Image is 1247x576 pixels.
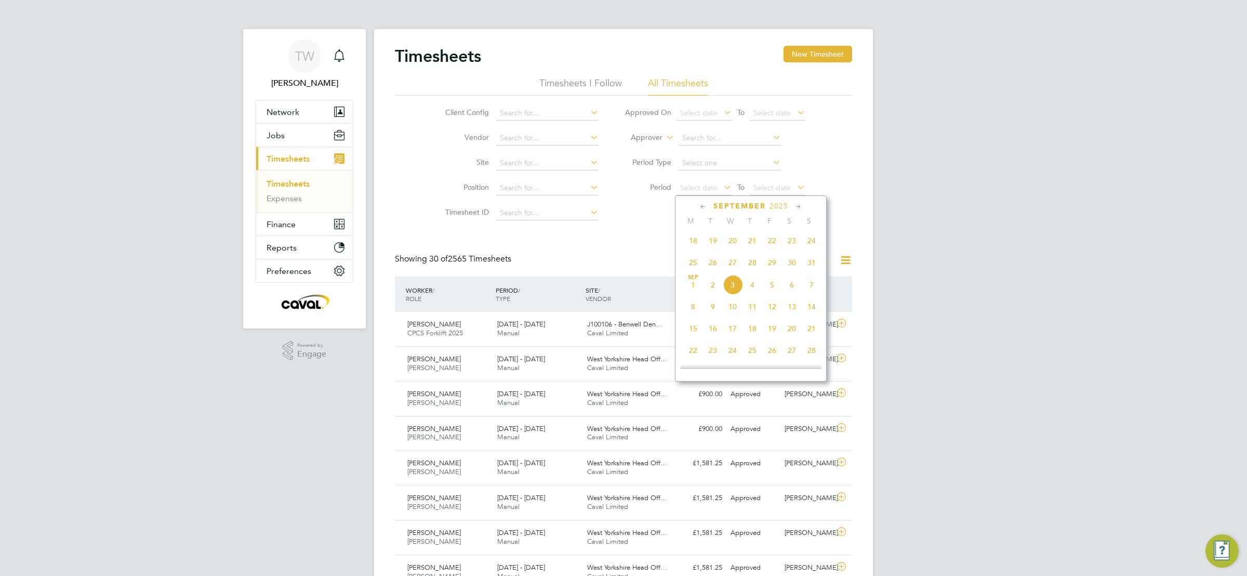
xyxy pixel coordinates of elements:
span: / [598,286,600,294]
span: 26 [703,253,723,272]
input: Search for... [496,106,599,121]
span: [PERSON_NAME] [407,502,461,511]
span: 13 [782,297,802,317]
span: 2025 [770,202,788,211]
span: West Yorkshire Head Off… [587,424,667,433]
span: [DATE] - [DATE] [497,355,545,363]
div: SITE [583,281,673,308]
span: [DATE] - [DATE] [497,459,545,467]
span: Manual [497,502,520,511]
div: £1,581.25 [672,490,726,507]
span: J100106 - Benwell Den… [587,320,662,329]
div: Timesheets [256,170,353,212]
span: [PERSON_NAME] [407,389,461,398]
span: Caval Limited [587,398,628,407]
span: West Yorkshire Head Off… [587,563,667,572]
span: Engage [297,350,326,359]
span: [PERSON_NAME] [407,363,461,372]
span: Preferences [267,266,311,276]
div: £1,581.25 [672,525,726,542]
span: Sep [683,275,703,280]
span: TW [295,49,314,63]
span: 16 [703,319,723,338]
div: [PERSON_NAME] [780,455,834,472]
div: £900.00 [672,386,726,403]
span: Manual [497,433,520,441]
label: Timesheet ID [442,207,489,217]
span: Caval Limited [587,329,628,337]
button: Timesheets [256,147,353,170]
span: 28 [802,341,821,360]
span: 30 of [429,254,448,264]
span: Powered by [297,341,326,350]
span: Manual [497,537,520,546]
li: All Timesheets [648,77,708,96]
span: [DATE] - [DATE] [497,320,545,329]
span: 2 [703,275,723,295]
div: £959.40 [672,316,726,333]
span: 21 [742,231,762,251]
span: September [713,202,766,211]
button: Network [256,100,353,123]
span: Select date [680,183,718,192]
span: [DATE] - [DATE] [497,493,545,502]
span: 23 [703,341,723,360]
span: [PERSON_NAME] [407,424,461,433]
span: 2565 Timesheets [429,254,511,264]
span: T [700,216,720,226]
span: 7 [802,275,821,295]
input: Select one [679,156,781,171]
span: 15 [683,319,703,338]
span: Select date [753,183,791,192]
div: Approved [726,490,780,507]
span: Caval Limited [587,502,628,511]
span: To [734,180,748,194]
span: S [799,216,819,226]
a: Timesheets [267,179,310,189]
span: Network [267,107,299,117]
span: 20 [723,231,742,251]
span: Select date [680,108,718,117]
img: caval-logo-retina.png [278,293,330,310]
span: Reports [267,243,297,253]
span: ROLE [406,294,421,303]
span: West Yorkshire Head Off… [587,355,667,363]
span: Jobs [267,130,285,140]
span: 5 [762,275,782,295]
span: [PERSON_NAME] [407,467,461,476]
span: [DATE] - [DATE] [497,424,545,433]
span: 30 [703,362,723,382]
label: Period Type [625,158,671,167]
span: [PERSON_NAME] [407,459,461,467]
span: [PERSON_NAME] [407,355,461,363]
span: 4 [742,275,762,295]
span: Caval Limited [587,433,628,441]
span: Timesheets [267,154,310,164]
span: 17 [723,319,742,338]
label: Approved On [625,108,671,117]
span: [PERSON_NAME] [407,320,461,329]
input: Search for... [496,131,599,146]
span: 29 [762,253,782,272]
span: [PERSON_NAME] [407,563,461,572]
span: Caval Limited [587,363,628,372]
span: West Yorkshire Head Off… [587,493,667,502]
span: 9 [703,297,723,317]
span: 27 [723,253,742,272]
span: 22 [683,341,703,360]
span: M [681,216,700,226]
span: [DATE] - [DATE] [497,389,545,398]
div: [PERSON_NAME] [780,421,834,438]
a: Powered byEngage [283,341,327,361]
div: [PERSON_NAME] [780,525,834,542]
span: Tim Wells [256,77,353,89]
span: 26 [762,341,782,360]
div: £900.00 [672,421,726,438]
span: W [720,216,740,226]
div: PERIOD [493,281,583,308]
span: 22 [762,231,782,251]
span: West Yorkshire Head Off… [587,528,667,537]
div: Approved [726,421,780,438]
span: West Yorkshire Head Off… [587,459,667,467]
span: [PERSON_NAME] [407,528,461,537]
